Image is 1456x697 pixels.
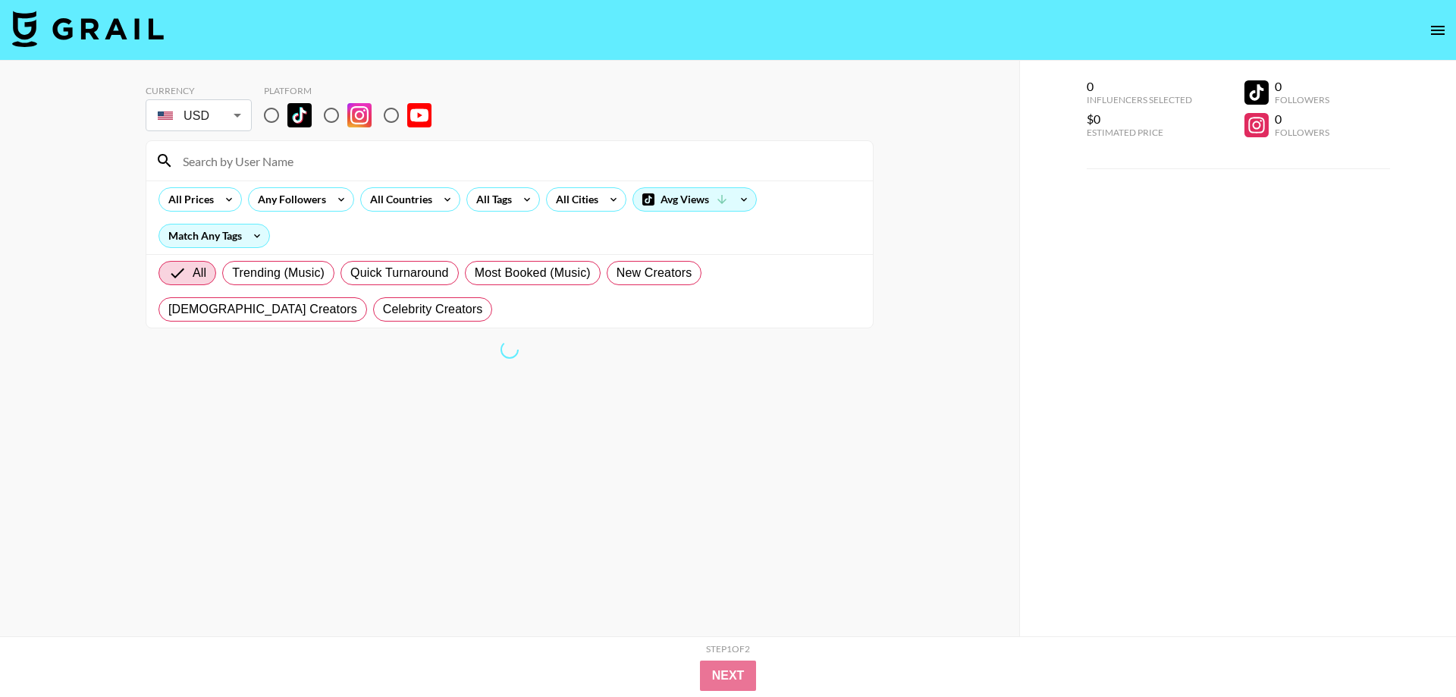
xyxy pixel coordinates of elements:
img: Grail Talent [12,11,164,47]
div: Avg Views [633,188,756,211]
div: All Countries [361,188,435,211]
input: Search by User Name [174,149,864,173]
span: Most Booked (Music) [475,264,591,282]
div: All Cities [547,188,601,211]
button: open drawer [1423,15,1453,46]
span: Trending (Music) [232,264,325,282]
div: USD [149,102,249,129]
div: Any Followers [249,188,329,211]
div: Influencers Selected [1087,94,1192,105]
div: 0 [1275,79,1329,94]
div: Followers [1275,127,1329,138]
div: Followers [1275,94,1329,105]
div: Estimated Price [1087,127,1192,138]
div: Match Any Tags [159,224,269,247]
div: 0 [1275,111,1329,127]
div: Step 1 of 2 [706,643,750,655]
button: Next [700,661,757,691]
div: All Tags [467,188,515,211]
span: Refreshing bookers, clients, countries, tags, cities, talent, talent... [497,337,522,362]
div: 0 [1087,79,1192,94]
span: Quick Turnaround [350,264,449,282]
span: Celebrity Creators [383,300,483,319]
img: YouTube [407,103,431,127]
img: TikTok [287,103,312,127]
span: New Creators [617,264,692,282]
div: Currency [146,85,252,96]
span: [DEMOGRAPHIC_DATA] Creators [168,300,357,319]
div: $0 [1087,111,1192,127]
img: Instagram [347,103,372,127]
span: All [193,264,206,282]
div: All Prices [159,188,217,211]
div: Platform [264,85,444,96]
